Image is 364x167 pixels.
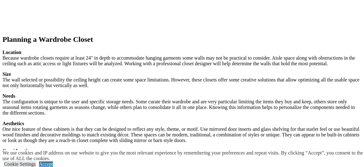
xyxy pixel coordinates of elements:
[2,50,362,66] p: Because wardrobe closets require at least 24″ in depth to accommodate hanging garments some walls...
[2,121,24,126] strong: Aesthetics
[2,150,364,161] div: We use cookies and IP address on our website to give you the most relevant experience by remember...
[2,93,362,116] p: The configuration is unique to the user and specific storage needs. Some curate their wardrobe an...
[4,161,36,167] a: Cookie Settings
[39,161,53,167] a: Accept
[2,71,11,77] strong: Size
[2,71,362,88] p: The wall selected or possibility the ceiling height can create some space limitations. However, t...
[2,148,35,154] strong: Considerations
[2,50,21,55] strong: Location
[2,121,362,143] p: One nice feature of these cabinets is that they can be designed to reflect any style, theme, or m...
[2,93,15,99] strong: Needs
[2,35,362,44] h2: Planning a Wardrobe Closet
